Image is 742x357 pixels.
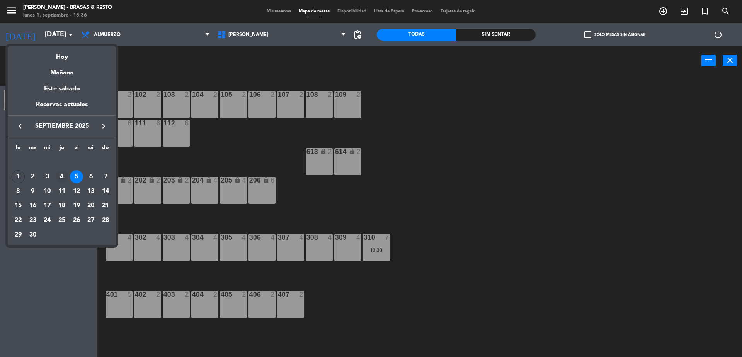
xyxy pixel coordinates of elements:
div: 20 [84,199,97,212]
th: miércoles [40,143,54,155]
td: 22 de septiembre de 2025 [11,213,26,228]
th: viernes [69,143,84,155]
div: 6 [84,170,97,183]
button: keyboard_arrow_left [13,121,27,131]
div: Mañana [8,62,116,78]
div: 11 [55,185,68,198]
div: 2 [26,170,39,183]
td: 24 de septiembre de 2025 [40,213,54,228]
span: septiembre 2025 [27,121,97,131]
td: 4 de septiembre de 2025 [54,169,69,184]
td: 18 de septiembre de 2025 [54,198,69,213]
td: 21 de septiembre de 2025 [98,198,113,213]
th: domingo [98,143,113,155]
td: 28 de septiembre de 2025 [98,213,113,228]
div: 26 [70,214,83,227]
div: 9 [26,185,39,198]
td: 8 de septiembre de 2025 [11,184,26,199]
div: 5 [70,170,83,183]
div: 4 [55,170,68,183]
td: 25 de septiembre de 2025 [54,213,69,228]
div: 1 [12,170,25,183]
td: 14 de septiembre de 2025 [98,184,113,199]
td: 11 de septiembre de 2025 [54,184,69,199]
td: 2 de septiembre de 2025 [26,169,40,184]
th: lunes [11,143,26,155]
div: 29 [12,228,25,242]
th: jueves [54,143,69,155]
div: 27 [84,214,97,227]
div: 8 [12,185,25,198]
div: Hoy [8,46,116,62]
div: 18 [55,199,68,212]
td: 9 de septiembre de 2025 [26,184,40,199]
td: 10 de septiembre de 2025 [40,184,54,199]
td: 15 de septiembre de 2025 [11,198,26,213]
td: 17 de septiembre de 2025 [40,198,54,213]
td: 5 de septiembre de 2025 [69,169,84,184]
div: 13 [84,185,97,198]
div: 30 [26,228,39,242]
td: 19 de septiembre de 2025 [69,198,84,213]
button: keyboard_arrow_right [97,121,111,131]
div: 16 [26,199,39,212]
div: 24 [41,214,54,227]
th: sábado [84,143,99,155]
td: 26 de septiembre de 2025 [69,213,84,228]
td: 30 de septiembre de 2025 [26,228,40,242]
td: 20 de septiembre de 2025 [84,198,99,213]
div: 14 [99,185,112,198]
td: 1 de septiembre de 2025 [11,169,26,184]
div: 23 [26,214,39,227]
div: Reservas actuales [8,100,116,115]
td: 3 de septiembre de 2025 [40,169,54,184]
td: 6 de septiembre de 2025 [84,169,99,184]
div: 21 [99,199,112,212]
td: 29 de septiembre de 2025 [11,228,26,242]
div: 7 [99,170,112,183]
div: 28 [99,214,112,227]
td: 13 de septiembre de 2025 [84,184,99,199]
div: 12 [70,185,83,198]
td: 27 de septiembre de 2025 [84,213,99,228]
td: 12 de septiembre de 2025 [69,184,84,199]
div: 10 [41,185,54,198]
div: 19 [70,199,83,212]
div: 25 [55,214,68,227]
td: SEP. [11,155,113,169]
td: 16 de septiembre de 2025 [26,198,40,213]
i: keyboard_arrow_right [99,122,108,131]
td: 7 de septiembre de 2025 [98,169,113,184]
div: 22 [12,214,25,227]
th: martes [26,143,40,155]
div: Este sábado [8,78,116,100]
td: 23 de septiembre de 2025 [26,213,40,228]
i: keyboard_arrow_left [15,122,25,131]
div: 15 [12,199,25,212]
div: 17 [41,199,54,212]
div: 3 [41,170,54,183]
